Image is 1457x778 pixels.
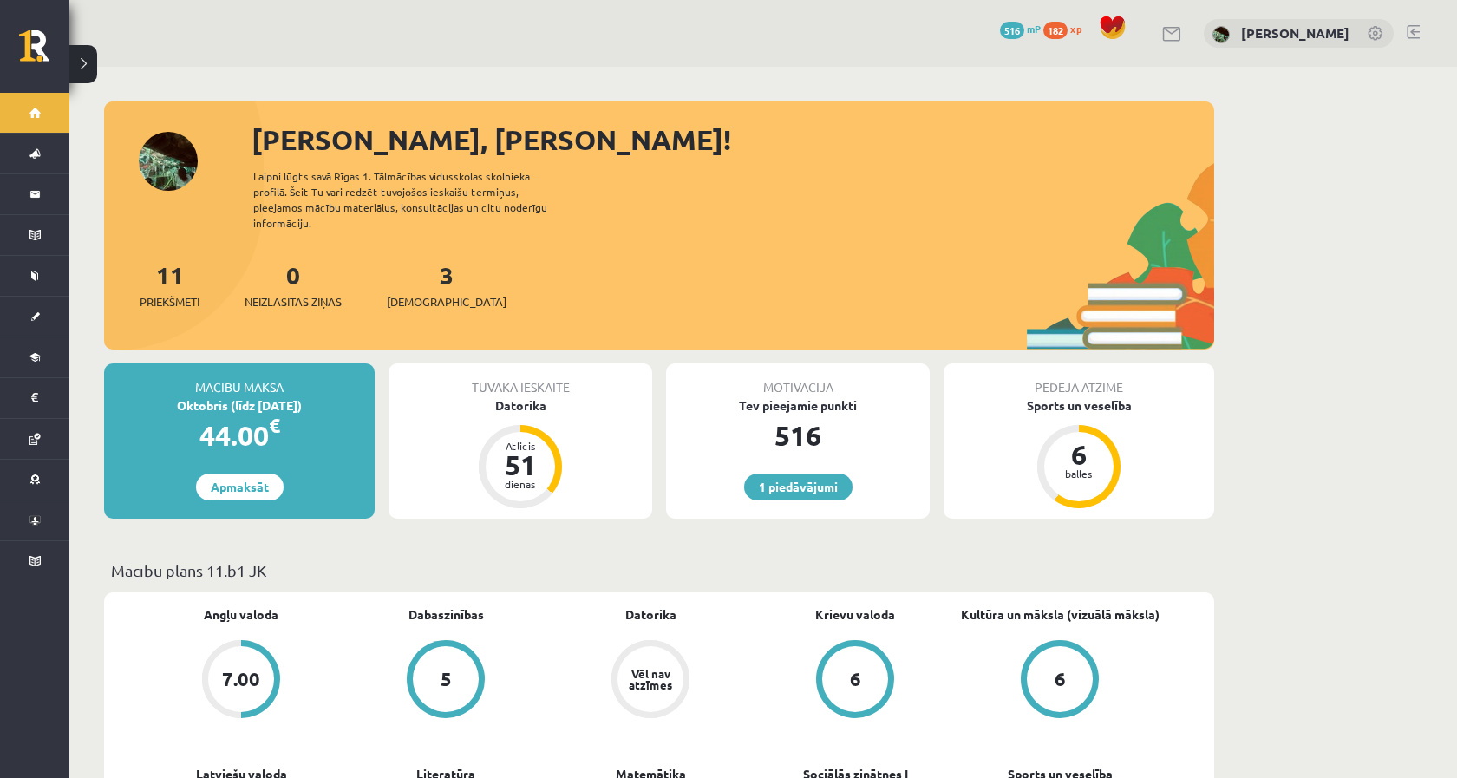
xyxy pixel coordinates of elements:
[666,415,930,456] div: 516
[753,640,957,722] a: 6
[140,259,199,311] a: 11Priekšmeti
[961,605,1160,624] a: Kultūra un māksla (vizuālā māksla)
[104,415,375,456] div: 44.00
[625,605,676,624] a: Datorika
[744,474,853,500] a: 1 piedāvājumi
[269,413,280,438] span: €
[104,396,375,415] div: Oktobris (līdz [DATE])
[494,441,546,451] div: Atlicis
[253,168,578,231] div: Laipni lūgts savā Rīgas 1. Tālmācības vidusskolas skolnieka profilā. Šeit Tu vari redzēt tuvojošo...
[408,605,484,624] a: Dabaszinības
[441,670,452,689] div: 5
[245,293,342,311] span: Neizlasītās ziņas
[111,559,1207,582] p: Mācību plāns 11.b1 JK
[389,363,652,396] div: Tuvākā ieskaite
[204,605,278,624] a: Angļu valoda
[19,30,69,74] a: Rīgas 1. Tālmācības vidusskola
[1027,22,1041,36] span: mP
[196,474,284,500] a: Apmaksāt
[389,396,652,415] div: Datorika
[626,668,675,690] div: Vēl nav atzīmes
[1053,441,1105,468] div: 6
[494,479,546,489] div: dienas
[1043,22,1068,39] span: 182
[1070,22,1081,36] span: xp
[1241,24,1349,42] a: [PERSON_NAME]
[666,363,930,396] div: Motivācija
[944,396,1214,415] div: Sports un veselība
[494,451,546,479] div: 51
[944,363,1214,396] div: Pēdējā atzīme
[548,640,753,722] a: Vēl nav atzīmes
[387,293,506,311] span: [DEMOGRAPHIC_DATA]
[957,640,1162,722] a: 6
[1043,22,1090,36] a: 182 xp
[139,640,343,722] a: 7.00
[815,605,895,624] a: Krievu valoda
[1000,22,1024,39] span: 516
[387,259,506,311] a: 3[DEMOGRAPHIC_DATA]
[1212,26,1230,43] img: Marta Cekula
[245,259,342,311] a: 0Neizlasītās ziņas
[140,293,199,311] span: Priekšmeti
[1000,22,1041,36] a: 516 mP
[343,640,548,722] a: 5
[944,396,1214,511] a: Sports un veselība 6 balles
[1053,468,1105,479] div: balles
[1055,670,1066,689] div: 6
[666,396,930,415] div: Tev pieejamie punkti
[104,363,375,396] div: Mācību maksa
[850,670,861,689] div: 6
[252,119,1214,160] div: [PERSON_NAME], [PERSON_NAME]!
[222,670,260,689] div: 7.00
[389,396,652,511] a: Datorika Atlicis 51 dienas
